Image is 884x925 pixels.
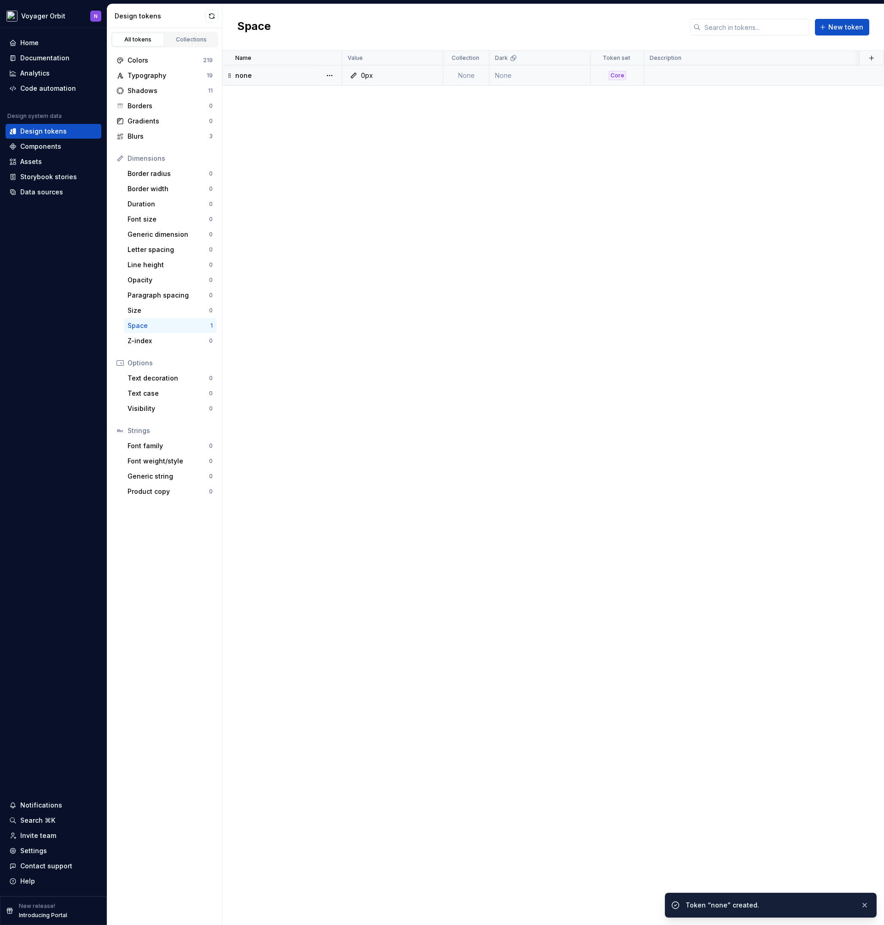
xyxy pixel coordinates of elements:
div: 0 [209,488,213,495]
div: 0 [209,390,213,397]
a: Letter spacing0 [124,242,216,257]
div: Borders [128,101,209,111]
button: Notifications [6,798,101,813]
div: Search ⌘K [20,816,55,825]
p: Collection [452,54,479,62]
div: Collections [169,36,215,43]
div: Shadows [128,86,208,95]
div: 3 [209,133,213,140]
p: New release! [19,902,55,910]
div: Data sources [20,187,63,197]
div: Duration [128,199,209,209]
a: Settings [6,843,101,858]
div: 0px [361,71,373,80]
a: Duration0 [124,197,216,211]
p: none [235,71,252,80]
div: Line height [128,260,209,269]
div: Border width [128,184,209,193]
div: Home [20,38,39,47]
p: Token set [603,54,630,62]
div: Visibility [128,404,209,413]
div: 1 [210,322,213,329]
div: Text case [128,389,209,398]
a: Components [6,139,101,154]
div: 0 [209,246,213,253]
a: Border radius0 [124,166,216,181]
a: Opacity0 [124,273,216,287]
a: Design tokens [6,124,101,139]
button: Voyager OrbitN [2,6,105,26]
div: 19 [207,72,213,79]
div: 0 [209,473,213,480]
a: Space1 [124,318,216,333]
div: Storybook stories [20,172,77,181]
div: Dimensions [128,154,213,163]
div: Design tokens [20,127,67,136]
div: 0 [209,375,213,382]
div: Code automation [20,84,76,93]
div: 0 [209,261,213,269]
p: Description [650,54,681,62]
div: Text decoration [128,374,209,383]
div: Core [609,71,626,80]
a: Shadows11 [113,83,216,98]
p: Name [235,54,251,62]
h2: Space [237,19,271,35]
div: Generic string [128,472,209,481]
a: Z-index0 [124,334,216,348]
div: 219 [203,57,213,64]
p: Introducing Portal [19,912,67,919]
a: Visibility0 [124,401,216,416]
div: Analytics [20,69,50,78]
a: Paragraph spacing0 [124,288,216,303]
div: 0 [209,185,213,193]
p: Value [348,54,363,62]
div: Font family [128,441,209,451]
div: 0 [209,216,213,223]
input: Search in tokens... [701,19,809,35]
div: 0 [209,276,213,284]
div: Gradients [128,117,209,126]
a: Code automation [6,81,101,96]
a: Border width0 [124,181,216,196]
div: Opacity [128,275,209,285]
div: Contact support [20,861,72,871]
div: Paragraph spacing [128,291,209,300]
button: Contact support [6,859,101,873]
a: Generic string0 [124,469,216,484]
div: 0 [209,405,213,412]
a: Font size0 [124,212,216,227]
div: 0 [209,307,213,314]
a: Text decoration0 [124,371,216,386]
div: 0 [209,117,213,125]
div: 0 [209,337,213,345]
div: 0 [209,292,213,299]
a: Borders0 [113,99,216,113]
td: None [489,65,591,86]
a: Invite team [6,828,101,843]
a: Gradients0 [113,114,216,129]
a: Home [6,35,101,50]
div: Components [20,142,61,151]
div: 0 [209,231,213,238]
a: Typography19 [113,68,216,83]
div: Z-index [128,336,209,345]
div: Help [20,877,35,886]
div: Font weight/style [128,457,209,466]
a: Text case0 [124,386,216,401]
div: Notifications [20,801,62,810]
div: 0 [209,442,213,450]
a: Product copy0 [124,484,216,499]
div: 11 [208,87,213,94]
div: Documentation [20,53,70,63]
div: Generic dimension [128,230,209,239]
a: Size0 [124,303,216,318]
div: 0 [209,200,213,208]
div: Settings [20,846,47,855]
a: Blurs3 [113,129,216,144]
button: Search ⌘K [6,813,101,828]
div: Invite team [20,831,56,840]
div: 0 [209,102,213,110]
div: 0 [209,170,213,177]
div: Border radius [128,169,209,178]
